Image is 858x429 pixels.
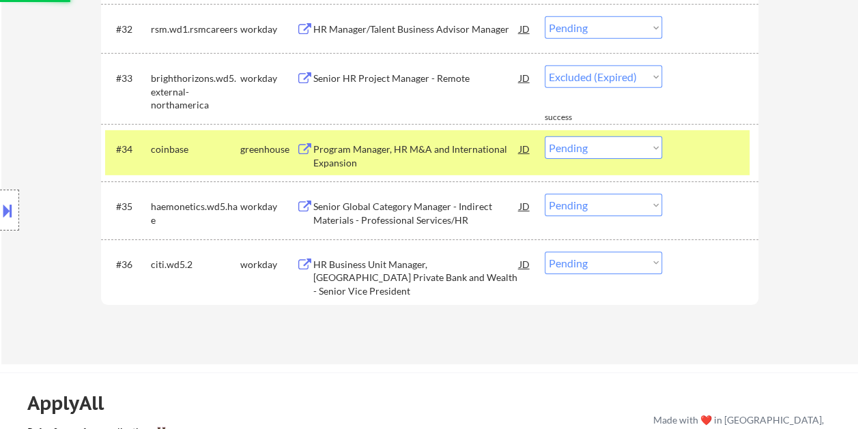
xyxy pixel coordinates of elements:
[116,72,140,85] div: #33
[313,23,519,36] div: HR Manager/Talent Business Advisor Manager
[313,72,519,85] div: Senior HR Project Manager - Remote
[240,143,296,156] div: greenhouse
[518,65,532,90] div: JD
[240,23,296,36] div: workday
[27,391,119,415] div: ApplyAll
[518,16,532,41] div: JD
[518,136,532,161] div: JD
[151,72,240,112] div: brighthorizons.wd5.external-northamerica
[313,143,519,169] div: Program Manager, HR M&A and International Expansion
[518,194,532,218] div: JD
[240,258,296,271] div: workday
[313,258,519,298] div: HR Business Unit Manager, [GEOGRAPHIC_DATA] Private Bank and Wealth - Senior Vice President
[240,72,296,85] div: workday
[240,200,296,213] div: workday
[518,252,532,276] div: JD
[116,23,140,36] div: #32
[545,112,599,123] div: success
[151,23,240,36] div: rsm.wd1.rsmcareers
[313,200,519,226] div: Senior Global Category Manager - Indirect Materials - Professional Services/HR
